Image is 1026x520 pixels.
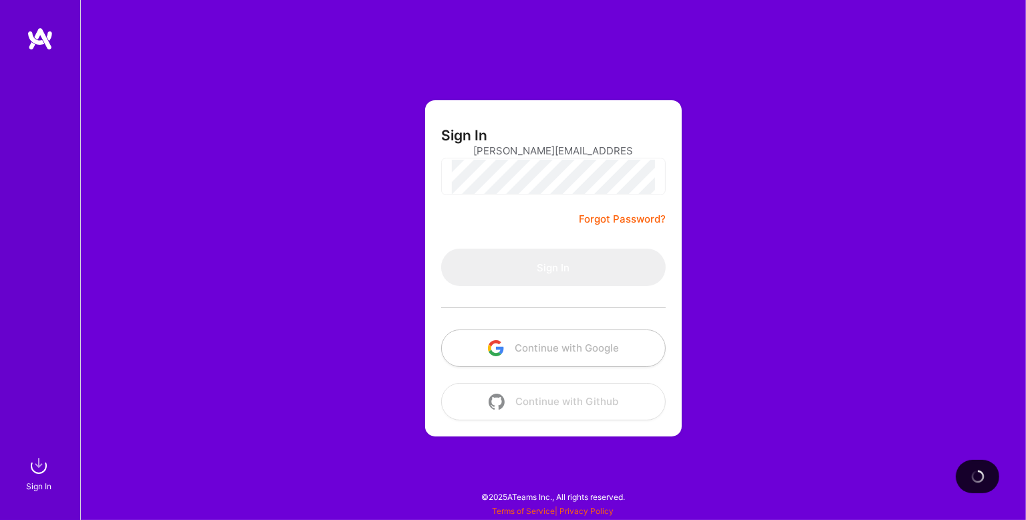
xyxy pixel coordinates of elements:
[489,394,505,410] img: icon
[441,249,666,286] button: Sign In
[441,330,666,367] button: Continue with Google
[560,506,614,516] a: Privacy Policy
[969,468,986,485] img: loading
[441,127,487,144] h3: Sign In
[493,506,614,516] span: |
[473,134,634,168] input: Email...
[26,479,51,493] div: Sign In
[579,211,666,227] a: Forgot Password?
[80,480,1026,513] div: © 2025 ATeams Inc., All rights reserved.
[488,340,504,356] img: icon
[28,452,52,493] a: sign inSign In
[441,383,666,420] button: Continue with Github
[25,452,52,479] img: sign in
[493,506,555,516] a: Terms of Service
[27,27,53,51] img: logo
